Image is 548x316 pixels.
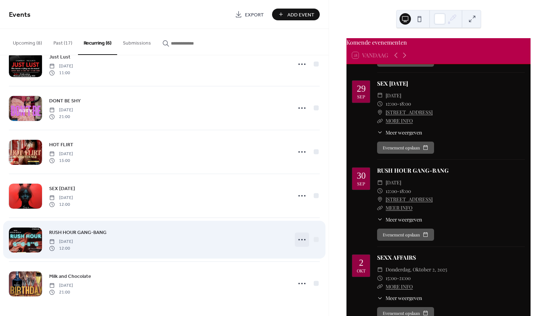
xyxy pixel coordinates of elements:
[386,216,422,223] span: Meer weergeven
[49,228,106,236] a: RUSH HOUR GANG-BANG
[386,204,412,211] a: MEER INFO
[49,53,71,61] a: Just Lust
[377,129,383,136] div: ​
[272,9,320,20] button: Add Event
[386,129,422,136] span: Meer weergeven
[386,187,397,195] span: 12:00
[357,95,365,99] div: sep
[386,195,433,204] a: [STREET_ADDRESS]
[117,29,157,54] button: Submissions
[49,245,73,251] span: 12:00
[377,178,383,187] div: ​
[400,100,411,108] span: 18:00
[377,216,383,223] div: ​
[230,9,269,20] a: Export
[49,107,73,113] span: [DATE]
[397,100,400,108] span: -
[377,216,422,223] button: ​Meer weergeven
[359,258,364,267] div: 2
[49,185,75,193] span: SEX [DATE]
[377,294,383,302] div: ​
[357,269,366,273] div: okt
[49,70,73,76] span: 11:00
[377,274,383,282] div: ​
[377,129,422,136] button: ​Meer weergeven
[386,274,397,282] span: 15:00
[386,91,401,100] span: [DATE]
[386,117,413,124] a: MORE INFO
[287,11,314,19] span: Add Event
[9,8,31,22] span: Events
[49,282,73,289] span: [DATE]
[377,254,416,261] a: SEXX AFFAIRS
[377,265,383,274] div: ​
[49,272,91,280] a: Milk and Chocolate
[386,294,422,302] span: Meer weergeven
[78,29,117,55] button: Recurring (6)
[357,182,365,186] div: sep
[386,100,397,108] span: 12:00
[377,91,383,100] div: ​
[377,80,408,87] a: SEX [DATE]
[346,38,531,47] div: Komende evenementen
[49,195,73,201] span: [DATE]
[377,187,383,195] div: ​
[49,63,73,70] span: [DATE]
[400,187,411,195] span: 18:00
[377,117,383,125] div: ​
[386,178,401,187] span: [DATE]
[377,204,383,212] div: ​
[399,274,411,282] span: 21:00
[49,157,73,164] span: 15:00
[397,274,399,282] span: -
[49,141,73,149] a: HOT FLIRT
[377,195,383,204] div: ​
[357,171,366,180] div: 30
[386,108,433,117] a: [STREET_ADDRESS]
[49,113,73,120] span: 21:00
[49,151,73,157] span: [DATE]
[386,265,447,274] span: donderdag, oktober 2, 2025
[49,97,81,105] a: DONT BE SHY
[386,283,413,290] a: MORE INFO
[377,142,434,154] button: Evenement opslaan
[357,84,366,93] div: 29
[49,239,73,245] span: [DATE]
[397,187,400,195] span: -
[245,11,264,19] span: Export
[49,201,73,208] span: 12:00
[377,108,383,117] div: ​
[377,294,422,302] button: ​Meer weergeven
[377,167,449,174] a: RUSH HOUR GANG-BANG
[48,29,78,54] button: Past (17)
[377,229,434,241] button: Evenement opslaan
[377,282,383,291] div: ​
[49,289,73,295] span: 21:00
[49,184,75,193] a: SEX [DATE]
[7,29,48,54] button: Upcoming (8)
[377,100,383,108] div: ​
[49,229,106,236] span: RUSH HOUR GANG-BANG
[49,141,73,149] span: HOT FLIRT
